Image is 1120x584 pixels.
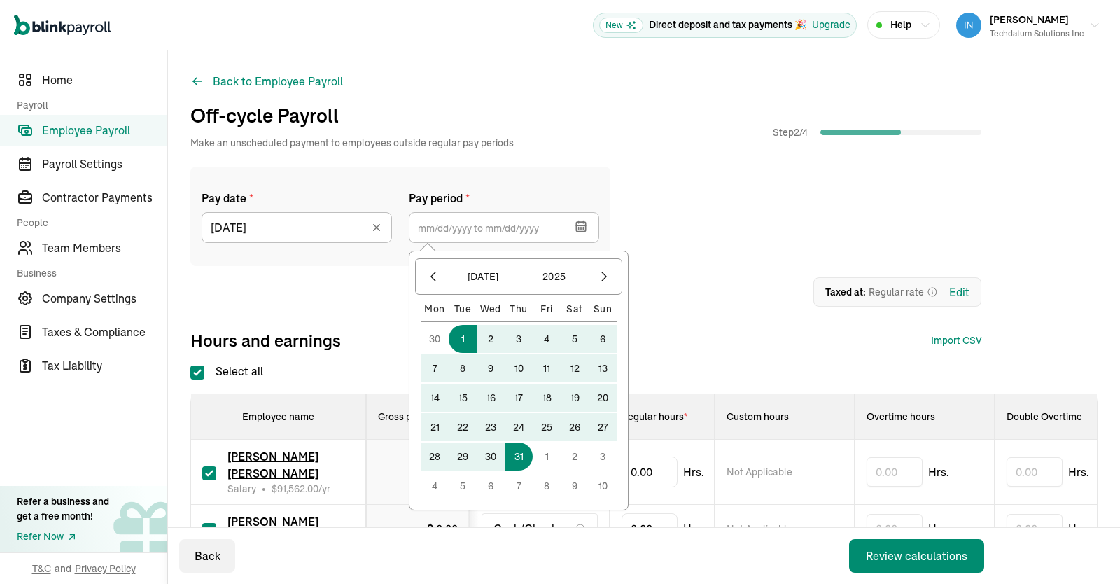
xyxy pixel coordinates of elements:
span: regular [869,286,904,298]
button: [PERSON_NAME]Techdatum Solutions Inc [951,8,1106,43]
button: 8 [533,472,561,500]
button: 12 [561,354,589,382]
button: 28 [421,443,449,471]
input: Select all [190,366,204,380]
input: mm/dd/yyyy [202,212,392,243]
button: Edit [949,284,969,300]
div: $ [427,520,458,537]
button: 10 [505,354,533,382]
span: Home [42,71,167,88]
div: Gross pay [378,410,458,424]
span: Make an unscheduled payment to employees outside regular pay periods [190,136,514,150]
span: Contractor Payments [42,189,167,206]
span: [PERSON_NAME] [227,515,318,529]
div: Upgrade [812,18,850,32]
label: Pay date [202,190,392,207]
button: 9 [561,472,589,500]
button: 19 [561,384,589,412]
button: 10 [589,472,617,500]
button: 23 [477,413,505,441]
div: Double Overtime [1007,410,1109,424]
span: People [17,216,159,230]
span: New [599,18,643,33]
button: 27 [589,413,617,441]
span: Hrs. [928,520,949,537]
label: Select all [190,363,263,380]
span: Regular hours [622,410,687,423]
button: 26 [561,413,589,441]
span: $ [272,482,318,495]
input: TextInput [622,457,678,487]
span: Employee Payroll [42,122,167,139]
input: 0.00 [867,457,923,487]
div: Wed [477,302,505,316]
button: 15 [449,384,477,412]
div: Custom hours [727,410,843,424]
div: Sat [561,302,589,316]
span: Not Applicable [727,465,792,479]
button: Back to Employee Payroll [190,73,343,90]
div: Sun [589,302,617,316]
input: 0.00 [867,514,923,543]
input: 0.00 [1007,457,1063,487]
div: Thu [505,302,533,316]
button: 5 [449,472,477,500]
button: 3 [589,443,617,471]
div: Refer Now [17,529,109,544]
span: Employee name [242,410,314,423]
button: 25 [533,413,561,441]
span: Cash/Check [493,520,557,537]
button: 20 [589,384,617,412]
button: 1 [533,443,561,471]
p: Direct deposit and tax payments 🎉 [649,18,806,32]
button: Help [867,11,940,39]
input: mm/dd/yyyy to mm/dd/yyyy [409,212,599,243]
label: Pay period [409,190,599,207]
span: T&C [32,562,51,576]
span: Hrs. [928,464,949,480]
span: Team Members [42,239,167,256]
button: 11 [533,354,561,382]
span: Salary [227,482,256,496]
span: Not Applicable [727,522,792,536]
button: 30 [421,325,449,353]
span: Payroll [17,98,159,112]
span: Company Settings [42,290,167,307]
div: Techdatum Solutions Inc [990,27,1084,40]
button: 3 [505,325,533,353]
span: Taxes & Compliance [42,324,167,340]
span: Hours and earnings [190,329,341,352]
button: 5 [561,325,589,353]
input: 0.00 [1007,514,1063,543]
input: TextInput [622,513,678,544]
span: Business [17,266,159,280]
span: [PERSON_NAME] [PERSON_NAME] [227,450,318,480]
button: 21 [421,413,449,441]
button: 31 [505,443,533,471]
button: 4 [421,472,449,500]
div: Mon [421,302,449,316]
button: [DATE] [449,263,517,290]
h1: Off-cycle Payroll [190,101,514,130]
button: 13 [589,354,617,382]
button: 2025 [521,263,588,290]
iframe: Chat Widget [1050,517,1120,584]
span: Privacy Policy [75,562,136,576]
div: Refer a business and get a free month! [17,494,109,524]
button: 22 [449,413,477,441]
span: Hrs. [683,464,704,480]
button: 6 [589,325,617,353]
span: Step 2 / 4 [773,125,815,139]
span: Hrs. [683,520,704,537]
button: Import CSV [931,333,981,348]
span: Tax Liability [42,357,167,374]
button: 7 [421,354,449,382]
button: 17 [505,384,533,412]
button: 24 [505,413,533,441]
button: 18 [533,384,561,412]
button: 6 [477,472,505,500]
button: 8 [449,354,477,382]
div: Tue [449,302,477,316]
